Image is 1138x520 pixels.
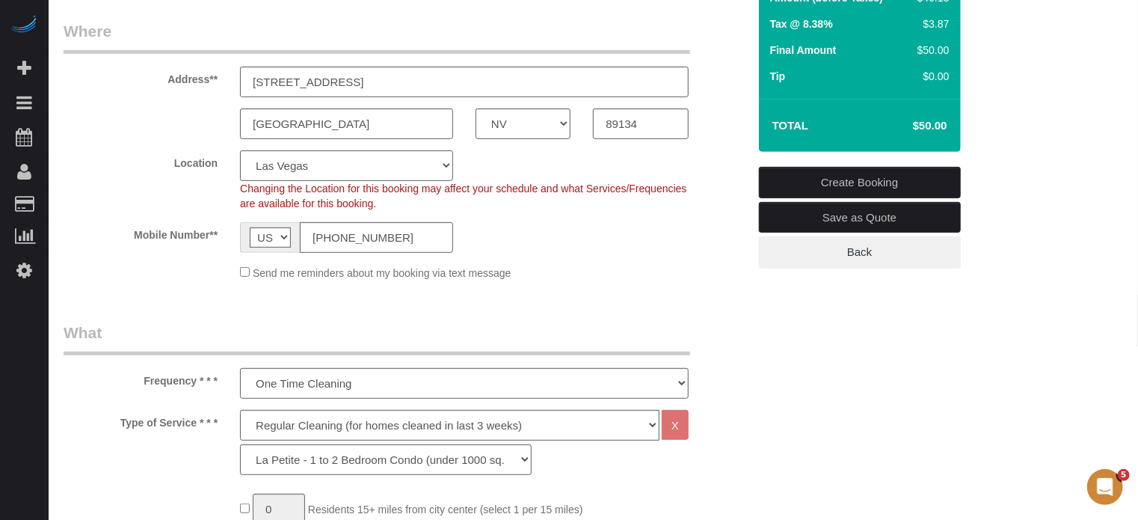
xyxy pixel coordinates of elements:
strong: Total [772,119,809,132]
div: $50.00 [903,43,950,58]
label: Frequency * * * [52,368,229,388]
label: Tip [770,69,786,84]
iframe: Intercom live chat [1087,469,1123,505]
span: Residents 15+ miles from city center (select 1 per 15 miles) [308,504,583,516]
span: Changing the Location for this booking may affect your schedule and what Services/Frequencies are... [240,183,686,209]
a: Save as Quote [759,202,961,233]
span: 5 [1118,469,1130,481]
legend: Where [64,20,690,54]
label: Tax @ 8.38% [770,16,833,31]
div: $3.87 [903,16,950,31]
label: Mobile Number** [52,222,229,242]
label: Final Amount [770,43,837,58]
label: Type of Service * * * [52,410,229,430]
input: Zip Code** [593,108,688,139]
img: Automaid Logo [9,15,39,36]
legend: What [64,322,690,355]
input: Mobile Number** [300,222,453,253]
div: $0.00 [903,69,950,84]
a: Create Booking [759,167,961,198]
label: Location [52,150,229,171]
span: Send me reminders about my booking via text message [253,267,511,279]
h4: $50.00 [867,120,947,132]
a: Back [759,236,961,268]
